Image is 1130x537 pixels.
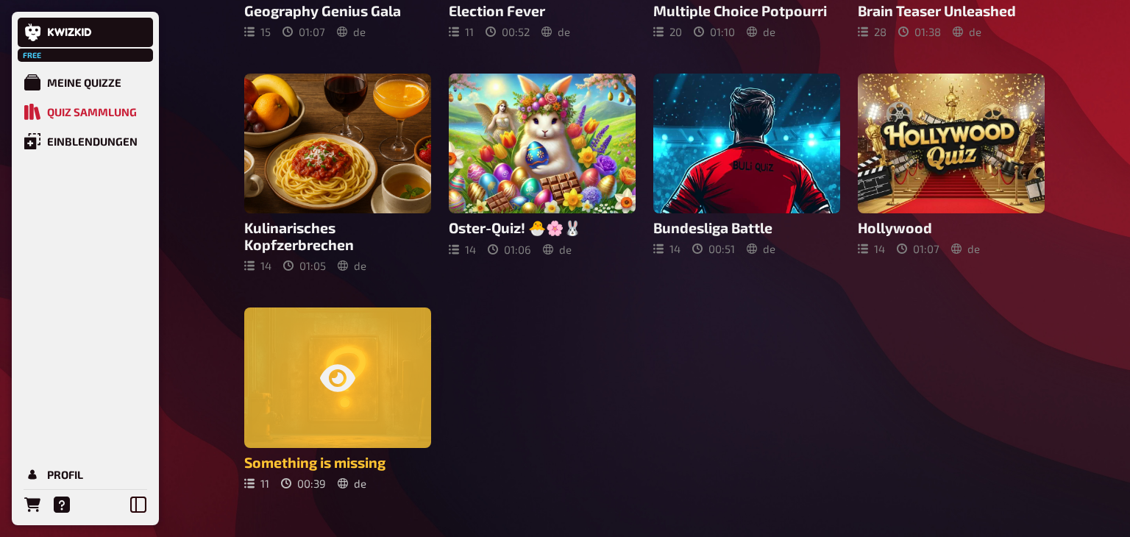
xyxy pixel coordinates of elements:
div: 01 : 07 [282,25,325,38]
div: de [541,25,570,38]
a: Meine Quizze [18,68,153,97]
div: 01 : 10 [694,25,735,38]
div: de [338,477,366,490]
a: Oster-Quiz! 🐣🌸🐰1401:06de [449,74,636,273]
div: Quiz Sammlung [47,105,137,118]
div: de [953,25,981,38]
div: Meine Quizze [47,76,121,89]
div: de [951,242,980,255]
div: 00 : 39 [281,477,326,490]
a: Hilfe [47,490,77,519]
div: 11 [244,477,269,490]
div: de [338,259,366,272]
a: Kulinarisches Kopfzerbrechen1401:05de [244,74,431,273]
a: Bundesliga Battle1400:51de [653,74,840,273]
a: Hollywood1401:07de [858,74,1045,273]
a: Bestellungen [18,490,47,519]
h3: Hollywood [858,219,1045,236]
h3: Brain Teaser Unleashed [858,2,1045,19]
div: Einblendungen [47,135,138,148]
div: de [747,242,775,255]
span: Free [19,51,46,60]
a: Quiz Sammlung [18,97,153,127]
div: 15 [244,25,271,38]
div: de [747,25,775,38]
div: 01 : 07 [897,242,939,255]
div: 20 [653,25,682,38]
h3: Kulinarisches Kopfzerbrechen [244,219,431,253]
div: de [337,25,366,38]
a: Something is missing1100:39de [244,307,431,490]
h3: Geography Genius Gala [244,2,431,19]
div: 00 : 52 [486,25,530,38]
h3: Multiple Choice Potpourri [653,2,840,19]
div: 14 [653,242,681,255]
a: Einblendungen [18,127,153,156]
div: 14 [244,259,271,272]
div: 01 : 05 [283,259,326,272]
div: 11 [449,25,474,38]
h3: Election Fever [449,2,636,19]
div: 28 [858,25,886,38]
div: Profil [47,468,83,481]
div: 01 : 06 [488,243,531,256]
a: Profil [18,460,153,489]
h3: Oster-Quiz! 🐣🌸🐰 [449,219,636,237]
h3: Bundesliga Battle [653,219,840,236]
div: 14 [449,243,476,256]
div: 00 : 51 [692,242,735,255]
div: de [543,243,572,256]
h3: Something is missing [244,454,431,471]
div: 14 [858,242,885,255]
div: 01 : 38 [898,25,941,38]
